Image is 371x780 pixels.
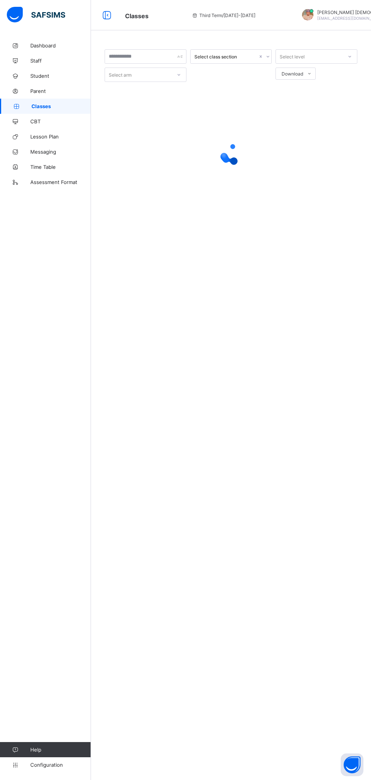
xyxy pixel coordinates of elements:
[194,54,258,60] div: Select class section
[30,73,91,79] span: Student
[30,118,91,124] span: CBT
[109,68,131,82] div: Select arm
[30,762,91,768] span: Configuration
[30,88,91,94] span: Parent
[30,164,91,170] span: Time Table
[282,71,303,77] span: Download
[30,42,91,49] span: Dashboard
[30,179,91,185] span: Assessment Format
[30,134,91,140] span: Lesson Plan
[192,13,255,18] span: session/term information
[7,7,65,23] img: safsims
[31,103,91,109] span: Classes
[341,753,363,776] button: Open asap
[30,58,91,64] span: Staff
[125,12,149,20] span: Classes
[30,149,91,155] span: Messaging
[30,747,91,753] span: Help
[280,49,305,64] div: Select level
